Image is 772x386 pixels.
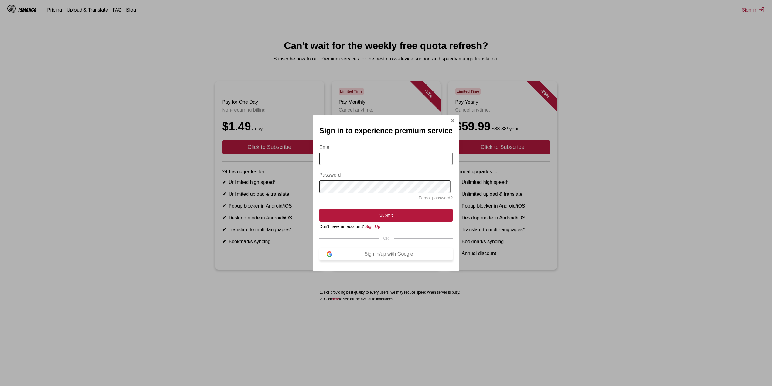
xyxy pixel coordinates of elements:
h2: Sign in to experience premium service [319,126,453,135]
img: google-logo [327,251,332,257]
button: Submit [319,209,453,222]
label: Password [319,172,453,178]
img: Close [450,118,455,123]
label: Email [319,145,453,150]
div: Don't have an account? [319,224,453,229]
div: Sign in/up with Google [332,251,445,257]
a: Forgot password? [419,195,453,200]
button: Sign in/up with Google [319,248,453,260]
a: Sign Up [365,224,380,229]
div: OR [319,236,453,240]
div: Sign In Modal [313,115,459,272]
